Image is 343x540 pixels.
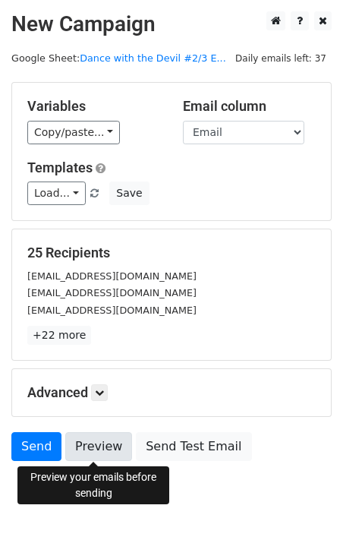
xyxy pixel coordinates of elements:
[27,98,160,115] h5: Variables
[27,287,197,298] small: [EMAIL_ADDRESS][DOMAIN_NAME]
[27,182,86,205] a: Load...
[27,384,316,401] h5: Advanced
[17,466,169,504] div: Preview your emails before sending
[183,98,316,115] h5: Email column
[65,432,132,461] a: Preview
[27,270,197,282] small: [EMAIL_ADDRESS][DOMAIN_NAME]
[27,326,91,345] a: +22 more
[27,121,120,144] a: Copy/paste...
[80,52,226,64] a: Dance with the Devil #2/3 E...
[11,432,61,461] a: Send
[27,245,316,261] h5: 25 Recipients
[11,52,226,64] small: Google Sheet:
[11,11,332,37] h2: New Campaign
[27,159,93,175] a: Templates
[230,52,332,64] a: Daily emails left: 37
[109,182,149,205] button: Save
[27,305,197,316] small: [EMAIL_ADDRESS][DOMAIN_NAME]
[230,50,332,67] span: Daily emails left: 37
[267,467,343,540] iframe: Chat Widget
[136,432,251,461] a: Send Test Email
